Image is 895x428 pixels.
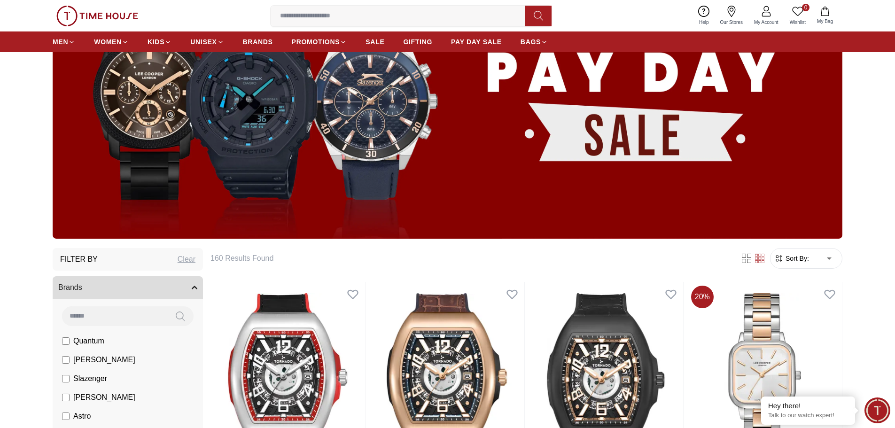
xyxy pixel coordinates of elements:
a: Our Stores [715,4,748,28]
span: PROMOTIONS [292,37,340,47]
span: 20 % [691,286,714,308]
span: Slazenger [73,373,107,384]
a: MEN [53,33,75,50]
button: Brands [53,276,203,299]
h6: 160 Results Found [210,253,729,264]
span: My Account [750,19,782,26]
img: ... [56,6,138,26]
span: KIDS [148,37,164,47]
a: PAY DAY SALE [451,33,502,50]
span: Quantum [73,335,104,347]
span: [PERSON_NAME] [73,392,135,403]
a: GIFTING [403,33,432,50]
a: UNISEX [190,33,224,50]
span: Astro [73,411,91,422]
a: 0Wishlist [784,4,811,28]
input: [PERSON_NAME] [62,356,70,364]
div: Hey there! [768,401,848,411]
a: BAGS [521,33,548,50]
p: Talk to our watch expert! [768,412,848,420]
span: Help [695,19,713,26]
span: PAY DAY SALE [451,37,502,47]
input: Slazenger [62,375,70,382]
a: KIDS [148,33,171,50]
span: SALE [366,37,384,47]
input: Quantum [62,337,70,345]
input: Astro [62,412,70,420]
span: Wishlist [786,19,809,26]
div: Chat Widget [864,397,890,423]
button: Sort By: [774,254,809,263]
input: [PERSON_NAME] [62,394,70,401]
div: Clear [178,254,195,265]
span: 0 [802,4,809,11]
button: My Bag [811,5,839,27]
span: Brands [58,282,82,293]
span: My Bag [813,18,837,25]
span: Sort By: [784,254,809,263]
a: BRANDS [243,33,273,50]
span: UNISEX [190,37,217,47]
span: Our Stores [716,19,747,26]
span: BRANDS [243,37,273,47]
span: WOMEN [94,37,122,47]
a: Help [693,4,715,28]
a: PROMOTIONS [292,33,347,50]
a: SALE [366,33,384,50]
span: GIFTING [403,37,432,47]
span: MEN [53,37,68,47]
a: WOMEN [94,33,129,50]
span: BAGS [521,37,541,47]
h3: Filter By [60,254,98,265]
span: [PERSON_NAME] [73,354,135,366]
